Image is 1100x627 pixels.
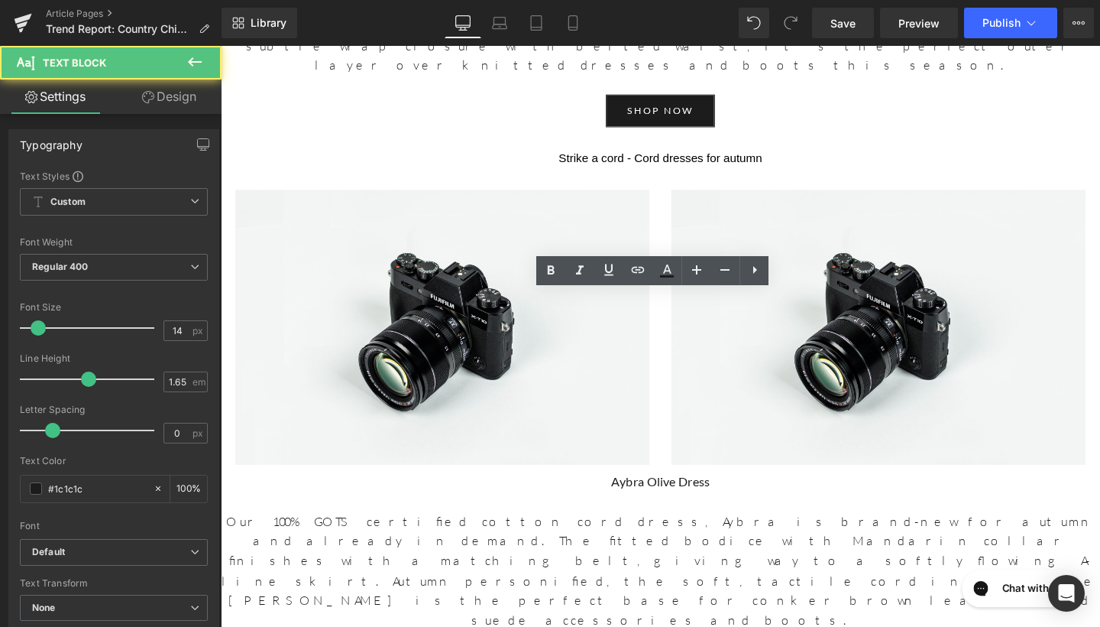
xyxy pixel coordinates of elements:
[251,16,286,30] span: Library
[982,17,1021,29] span: Publish
[964,8,1057,38] button: Publish
[739,8,769,38] button: Undo
[427,60,497,76] span: shop now
[20,302,208,313] div: Font Size
[20,404,208,415] div: Letter Spacing
[32,261,89,272] b: Regular 400
[880,8,958,38] a: Preview
[555,8,591,38] a: Mobile
[20,237,208,248] div: Font Weight
[772,545,909,596] iframe: Gorgias live chat messenger
[355,112,569,125] strong: Strike a cord - Cord dresses for autumn
[32,546,65,559] i: Default
[1048,575,1085,612] div: Open Intercom Messenger
[192,377,205,387] span: em
[50,196,86,209] b: Custom
[222,8,297,38] a: New Library
[445,8,481,38] a: Desktop
[43,57,106,69] span: Text Block
[518,8,555,38] a: Tablet
[830,15,856,31] span: Save
[775,8,806,38] button: Redo
[20,170,208,182] div: Text Styles
[20,353,208,364] div: Line Height
[32,602,56,613] b: None
[481,8,518,38] a: Laptop
[405,51,519,85] a: shop now
[20,521,208,531] div: Font
[1063,8,1094,38] button: More
[20,130,82,151] div: Typography
[170,476,207,502] div: %
[192,326,205,336] span: px
[114,80,225,114] a: Design
[411,450,514,466] strong: Aybra Olive Dress
[898,15,940,31] span: Preview
[20,578,208,589] div: Text Transform
[192,428,205,438] span: px
[46,8,222,20] a: Article Pages
[46,23,192,35] span: Trend Report: Country Chic for AW25
[20,456,208,466] div: Text Color
[48,480,146,497] input: Color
